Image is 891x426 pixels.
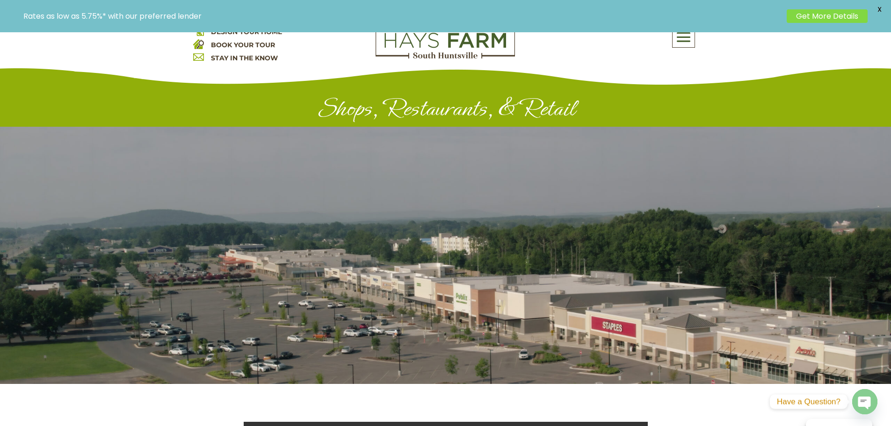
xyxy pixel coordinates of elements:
img: Logo [376,25,515,59]
img: book your home tour [193,38,204,49]
a: BOOK YOUR TOUR [211,41,275,49]
h1: Shops, Restaurants, & Retail [193,94,698,127]
p: Rates as low as 5.75%* with our preferred lender [23,12,782,21]
a: hays farm homes huntsville development [376,52,515,61]
a: STAY IN THE KNOW [211,54,278,62]
a: Get More Details [787,9,868,23]
span: X [872,2,886,16]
